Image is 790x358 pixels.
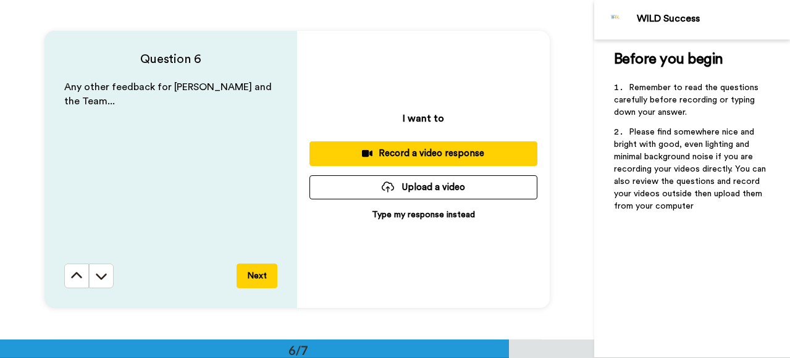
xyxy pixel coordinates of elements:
div: Record a video response [319,147,527,160]
span: Any other feedback for [PERSON_NAME] and the Team... [64,82,274,106]
div: WILD Success [637,13,789,25]
p: I want to [403,111,444,126]
span: Before you begin [614,52,723,67]
h4: Question 6 [64,51,277,68]
span: Remember to read the questions carefully before recording or typing down your answer. [614,83,761,117]
img: Profile Image [601,5,631,35]
button: Record a video response [309,141,537,165]
span: Please find somewhere nice and bright with good, even lighting and minimal background noise if yo... [614,128,768,210]
button: Next [237,264,277,288]
button: Upload a video [309,175,537,199]
p: Type my response instead [372,209,475,221]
